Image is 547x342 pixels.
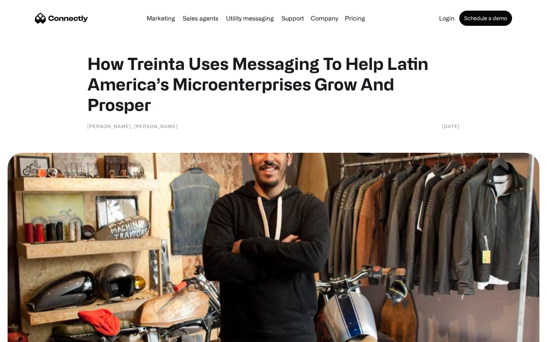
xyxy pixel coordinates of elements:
a: Utility messaging [223,15,277,21]
aside: Language selected: English [8,329,46,339]
div: [DATE] [442,122,460,130]
a: Sales agents [180,15,221,21]
div: Company [311,13,338,24]
a: Login [436,15,458,21]
ul: Language list [15,329,46,339]
div: [PERSON_NAME], [PERSON_NAME] [87,122,178,130]
a: Marketing [144,15,178,21]
a: Pricing [342,15,368,21]
h1: How Treinta Uses Messaging To Help Latin America’s Microenterprises Grow And Prosper [87,53,460,115]
a: Support [278,15,307,21]
a: Schedule a demo [459,11,512,26]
